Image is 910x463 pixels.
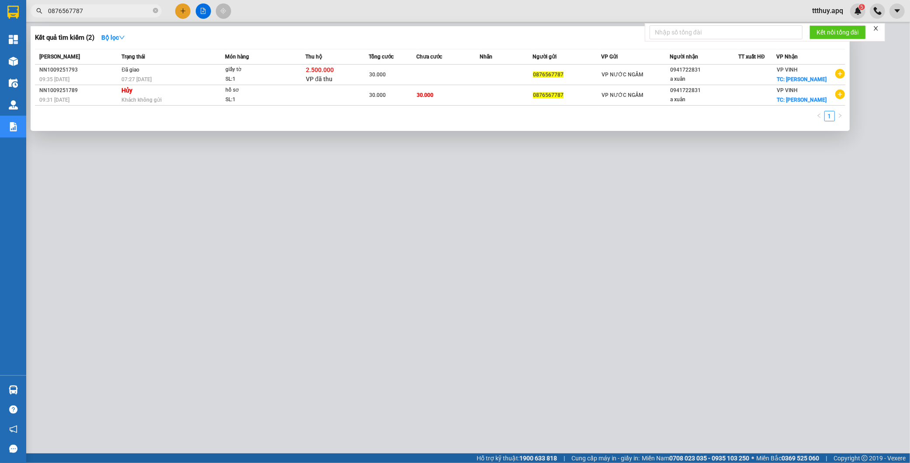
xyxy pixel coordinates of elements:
[35,33,94,42] h3: Kết quả tìm kiếm ( 2 )
[533,72,564,78] span: 0876567787
[480,54,492,60] span: Nhãn
[153,8,158,13] span: close-circle
[416,54,442,60] span: Chưa cước
[601,54,618,60] span: VP Gửi
[9,122,18,131] img: solution-icon
[533,92,564,98] span: 0876567787
[7,6,19,19] img: logo-vxr
[225,95,291,105] div: SL: 1
[835,111,845,121] button: right
[602,92,644,98] span: VP NƯỚC NGẦM
[670,54,698,60] span: Người nhận
[9,79,18,88] img: warehouse-icon
[650,25,803,39] input: Nhập số tổng đài
[817,113,822,118] span: left
[39,65,119,75] div: NN1009251793
[306,66,334,73] span: 2.500.000
[153,7,158,15] span: close-circle
[670,95,738,104] div: a xuân
[39,76,69,82] span: 09:35 [DATE]
[9,385,18,394] img: warehouse-icon
[837,113,843,118] span: right
[121,76,152,82] span: 07:27 [DATE]
[121,87,132,94] strong: Hủy
[225,75,291,84] div: SL: 1
[670,75,738,84] div: a xuân
[94,31,132,45] button: Bộ lọcdown
[835,89,845,99] span: plus-circle
[36,8,42,14] span: search
[119,34,125,41] span: down
[814,111,824,121] button: left
[39,97,69,103] span: 09:31 [DATE]
[225,54,249,60] span: Món hàng
[48,6,151,16] input: Tìm tên, số ĐT hoặc mã đơn
[824,111,835,121] li: 1
[777,67,798,73] span: VP VINH
[777,87,798,93] span: VP VINH
[305,54,322,60] span: Thu hộ
[810,25,866,39] button: Kết nối tổng đài
[369,72,386,78] span: 30.000
[9,425,17,433] span: notification
[670,86,738,95] div: 0941722831
[776,54,798,60] span: VP Nhận
[814,111,824,121] li: Previous Page
[738,54,765,60] span: TT xuất HĐ
[777,97,827,103] span: TC: [PERSON_NAME]
[9,35,18,44] img: dashboard-icon
[369,54,394,60] span: Tổng cước
[817,27,859,37] span: Kết nối tổng đài
[369,92,386,98] span: 30.000
[670,65,738,75] div: 0941722831
[417,92,433,98] span: 30.000
[9,57,18,66] img: warehouse-icon
[101,34,125,41] strong: Bộ lọc
[835,69,845,79] span: plus-circle
[121,97,162,103] span: Khách không gửi
[225,65,291,75] div: giấy tờ
[835,111,845,121] li: Next Page
[225,86,291,95] div: hồ sơ
[121,54,145,60] span: Trạng thái
[825,111,834,121] a: 1
[602,72,644,78] span: VP NƯỚC NGẦM
[9,445,17,453] span: message
[306,75,332,82] span: VP đã thu
[9,405,17,414] span: question-circle
[873,25,879,31] span: close
[39,54,80,60] span: [PERSON_NAME]
[533,54,557,60] span: Người gửi
[777,76,827,82] span: TC: [PERSON_NAME]
[121,67,139,73] span: Đã giao
[39,86,119,95] div: NN1009251789
[9,100,18,110] img: warehouse-icon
